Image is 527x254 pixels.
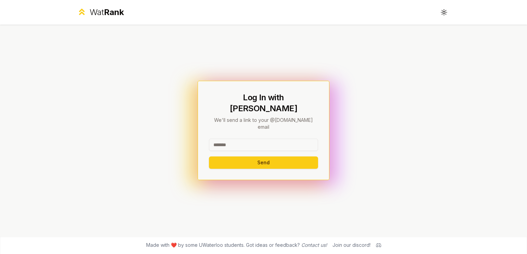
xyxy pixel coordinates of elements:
[209,156,318,169] button: Send
[332,242,371,249] div: Join our discord!
[104,7,124,17] span: Rank
[209,117,318,130] p: We'll send a link to your @[DOMAIN_NAME] email
[90,7,124,18] div: Wat
[77,7,124,18] a: WatRank
[209,92,318,114] h1: Log In with [PERSON_NAME]
[146,242,327,249] span: Made with ❤️ by some UWaterloo students. Got ideas or feedback?
[301,242,327,248] a: Contact us!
